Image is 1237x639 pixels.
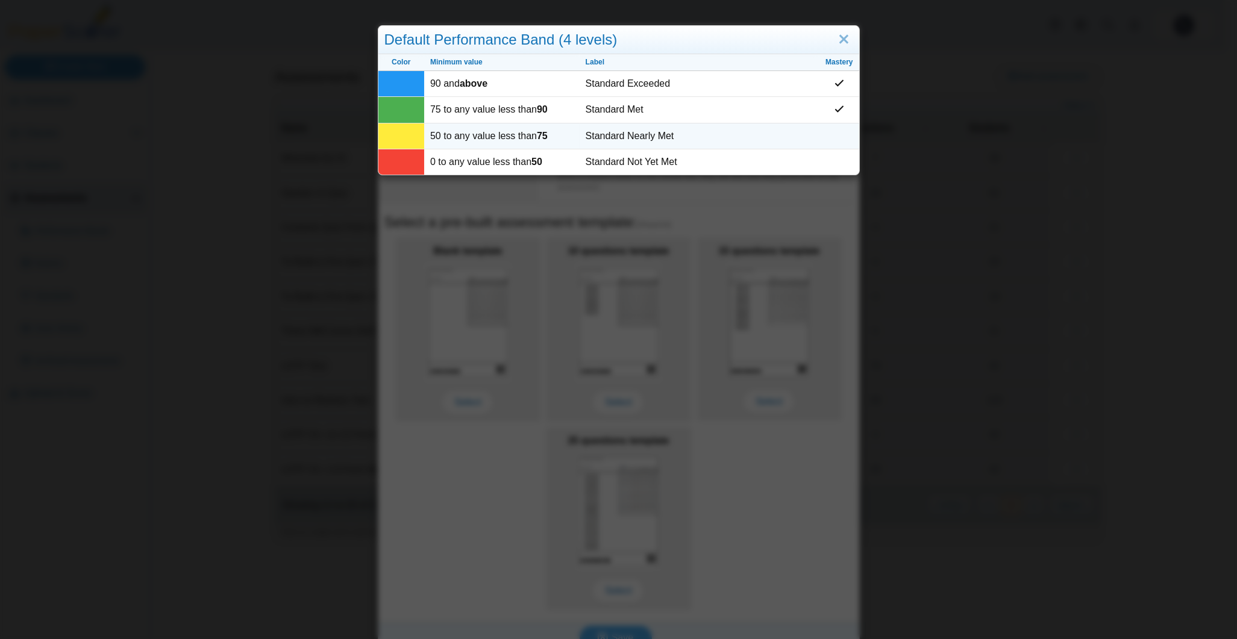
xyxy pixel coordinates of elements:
[424,71,580,97] td: 90 and
[819,54,859,71] th: Mastery
[424,123,580,149] td: 50 to any value less than
[580,123,819,149] td: Standard Nearly Met
[424,149,580,175] td: 0 to any value less than
[424,54,580,71] th: Minimum value
[580,71,819,97] td: Standard Exceeded
[537,104,548,114] b: 90
[835,30,853,50] a: Close
[424,97,580,123] td: 75 to any value less than
[580,54,819,71] th: Label
[460,78,487,89] b: above
[580,149,819,175] td: Standard Not Yet Met
[537,131,548,141] b: 75
[378,54,424,71] th: Color
[378,26,859,54] div: Default Performance Band (4 levels)
[580,97,819,123] td: Standard Met
[531,157,542,167] b: 50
